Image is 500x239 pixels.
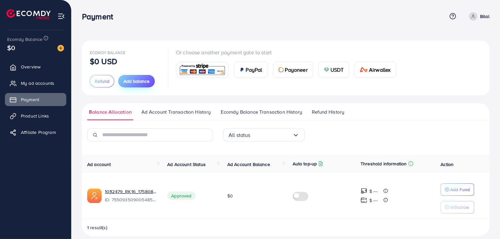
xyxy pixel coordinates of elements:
[361,197,367,204] img: top-up amount
[176,62,229,78] a: card
[5,126,66,139] a: Affiliate Program
[95,78,109,84] span: Refund
[89,108,132,116] span: Balance Allocation
[21,80,54,86] span: My ad accounts
[7,9,51,19] img: logo
[273,62,313,78] a: cardPayoneer
[369,66,391,74] span: Airwallex
[57,45,64,51] img: image
[361,160,407,168] p: Threshold information
[105,196,157,203] span: ID: 7550935090054856721
[87,189,102,203] img: ic-ads-acc.e4c84228.svg
[82,12,118,21] h3: Payment
[450,203,469,211] p: Withdraw
[5,77,66,90] a: My ad accounts
[441,161,454,168] span: Action
[279,67,284,72] img: card
[369,187,378,195] p: $ ---
[250,130,293,140] input: Search for option
[369,196,378,204] p: $ ---
[324,67,329,72] img: card
[239,67,245,72] img: card
[466,12,490,21] a: Bilal
[178,63,226,77] img: card
[285,66,308,74] span: Payoneer
[5,109,66,122] a: Product Links
[354,62,396,78] a: cardAirwallex
[5,60,66,73] a: Overview
[118,75,155,87] button: Add balance
[123,78,150,84] span: Add balance
[87,224,107,231] span: 1 result(s)
[7,36,42,43] span: Ecomdy Balance
[90,50,125,55] span: Ecomdy Balance
[21,113,49,119] span: Product Links
[441,201,474,213] button: Withdraw
[221,108,302,116] span: Ecomdy Balance Transaction History
[105,188,157,203] div: <span class='underline'>1032479_RK16_1758089111827</span></br>7550935090054856721
[318,62,349,78] a: cardUSDT
[472,210,495,234] iframe: Chat
[312,108,344,116] span: Refund History
[450,186,470,193] p: Add Fund
[21,64,40,70] span: Overview
[331,66,344,74] span: USDT
[229,130,250,140] span: All status
[21,96,39,103] span: Payment
[293,160,317,168] p: Auto top-up
[57,12,65,20] img: menu
[7,43,15,52] span: $0
[90,75,114,87] button: Refund
[21,129,56,136] span: Affiliate Program
[223,128,305,141] div: Search for option
[141,108,211,116] span: Ad Account Transaction History
[105,188,157,195] a: 1032479_RK16_1758089111827
[246,66,262,74] span: PayPal
[227,193,233,199] span: $0
[90,57,117,65] p: $0 USD
[87,161,111,168] span: Ad account
[227,161,270,168] span: Ad Account Balance
[5,93,66,106] a: Payment
[234,62,268,78] a: cardPayPal
[480,12,490,20] p: Bilal
[176,48,402,56] p: Or choose another payment gate to start
[167,161,206,168] span: Ad Account Status
[361,188,367,194] img: top-up amount
[360,67,368,72] img: card
[167,192,195,200] span: Approved
[441,183,474,196] button: Add Fund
